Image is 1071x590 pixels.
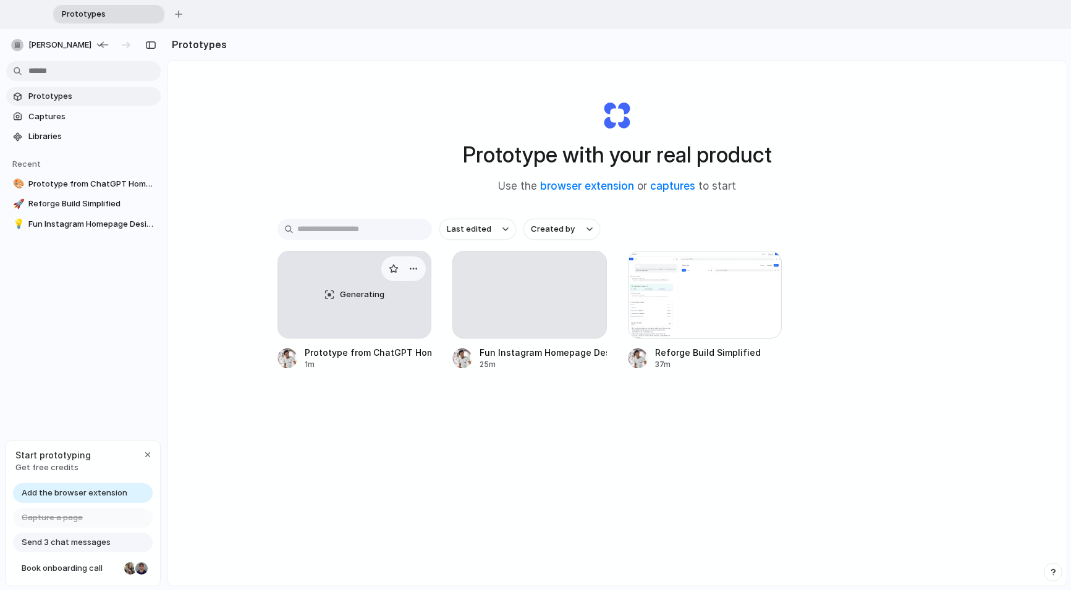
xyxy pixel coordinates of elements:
[13,483,153,503] a: Add the browser extension
[6,127,161,146] a: Libraries
[12,159,41,169] span: Recent
[6,35,111,55] button: [PERSON_NAME]
[463,138,772,171] h1: Prototype with your real product
[22,536,111,549] span: Send 3 chat messages
[498,179,736,195] span: Use the or to start
[6,87,161,106] a: Prototypes
[22,487,127,499] span: Add the browser extension
[340,289,384,301] span: Generating
[15,449,91,461] span: Start prototyping
[439,219,516,240] button: Last edited
[655,346,761,359] div: Reforge Build Simplified
[28,178,156,190] span: Prototype from ChatGPT Homepage
[11,178,23,190] button: 🎨
[523,219,600,240] button: Created by
[6,195,161,213] a: 🚀Reforge Build Simplified
[13,177,22,191] div: 🎨
[6,215,161,234] a: 💡Fun Instagram Homepage Design
[11,198,23,210] button: 🚀
[22,562,119,575] span: Book onboarding call
[28,90,156,103] span: Prototypes
[15,461,91,474] span: Get free credits
[53,5,164,23] div: Prototypes
[305,359,432,370] div: 1m
[28,130,156,143] span: Libraries
[123,561,138,576] div: Nicole Kubica
[452,251,607,370] a: Fun Instagram Homepage Design25m
[28,39,91,51] span: [PERSON_NAME]
[305,346,432,359] div: Prototype from ChatGPT Homepage
[655,359,761,370] div: 37m
[167,37,227,52] h2: Prototypes
[277,251,432,370] a: GeneratingPrototype from ChatGPT Homepage1m
[628,251,782,370] a: Reforge Build SimplifiedReforge Build Simplified37m
[28,111,156,123] span: Captures
[13,197,22,211] div: 🚀
[22,512,83,524] span: Capture a page
[6,107,161,126] a: Captures
[57,8,145,20] span: Prototypes
[134,561,149,576] div: Christian Iacullo
[13,558,153,578] a: Book onboarding call
[13,217,22,231] div: 💡
[650,180,695,192] a: captures
[28,218,156,230] span: Fun Instagram Homepage Design
[480,359,607,370] div: 25m
[480,346,607,359] div: Fun Instagram Homepage Design
[6,175,161,193] a: 🎨Prototype from ChatGPT Homepage
[11,218,23,230] button: 💡
[447,223,491,235] span: Last edited
[28,198,156,210] span: Reforge Build Simplified
[531,223,575,235] span: Created by
[540,180,634,192] a: browser extension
